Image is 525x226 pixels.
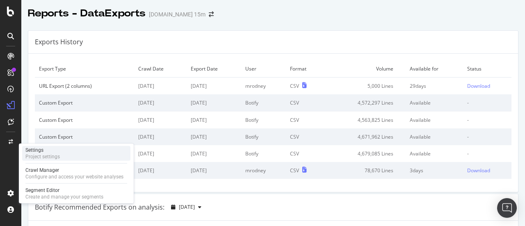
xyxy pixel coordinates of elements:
td: - [463,145,511,162]
div: Custom Export [39,133,130,140]
a: Download [467,167,507,174]
td: [DATE] [187,128,242,145]
td: 4,572,297 Lines [325,94,406,111]
div: arrow-right-arrow-left [209,11,214,17]
td: - [463,94,511,111]
td: Export Type [35,60,134,78]
td: User [241,60,286,78]
td: CSV [286,145,325,162]
td: Botify [241,145,286,162]
td: [DATE] [134,94,186,111]
td: CSV [286,112,325,128]
td: 3 days [406,162,463,179]
td: 29 days [406,78,463,95]
td: Volume [325,60,406,78]
div: Exports History [35,37,83,47]
div: Custom Export [39,99,130,106]
td: CSV [286,128,325,145]
td: Available for [406,60,463,78]
td: [DATE] [187,112,242,128]
div: CSV [290,82,299,89]
div: Available [410,99,459,106]
td: [DATE] [187,94,242,111]
div: Project settings [25,153,60,160]
td: Botify [241,128,286,145]
td: Botify [241,112,286,128]
div: Crawl Manager [25,167,123,173]
button: [DATE] [168,201,205,214]
div: Configure and access your website analyses [25,173,123,180]
div: Settings [25,147,60,153]
td: 5,000 Lines [325,78,406,95]
div: [DOMAIN_NAME] 15m [149,10,205,18]
td: [DATE] [134,78,186,95]
td: Export Date [187,60,242,78]
td: 4,671,962 Lines [325,128,406,145]
div: Download [467,82,490,89]
td: mrodney [241,78,286,95]
div: Available [410,116,459,123]
div: Custom Export [39,116,130,123]
div: Botify Recommended Exports on analysis: [35,203,164,212]
div: Segment Editor [25,187,103,194]
td: 78,670 Lines [325,162,406,179]
td: 4,679,085 Lines [325,145,406,162]
td: - [463,112,511,128]
a: SettingsProject settings [22,146,130,161]
div: Reports - DataExports [28,7,146,21]
td: [DATE] [134,128,186,145]
td: [DATE] [187,162,242,179]
div: Available [410,150,459,157]
td: mrodney [241,162,286,179]
div: CSV [290,167,299,174]
span: 2025 Aug. 18th [179,203,195,210]
td: [DATE] [134,145,186,162]
a: Segment EditorCreate and manage your segments [22,186,130,201]
div: URL Export (2 columns) [39,82,130,89]
td: Botify [241,94,286,111]
div: Open Intercom Messenger [497,198,517,218]
td: 4,563,825 Lines [325,112,406,128]
div: Create and manage your segments [25,194,103,200]
a: Crawl ManagerConfigure and access your website analyses [22,166,130,181]
td: CSV [286,94,325,111]
td: Status [463,60,511,78]
div: Available [410,133,459,140]
td: [DATE] [134,162,186,179]
td: Crawl Date [134,60,186,78]
div: Download [467,167,490,174]
td: [DATE] [134,112,186,128]
a: Download [467,82,507,89]
td: - [463,128,511,145]
td: [DATE] [187,145,242,162]
td: Format [286,60,325,78]
td: [DATE] [187,78,242,95]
